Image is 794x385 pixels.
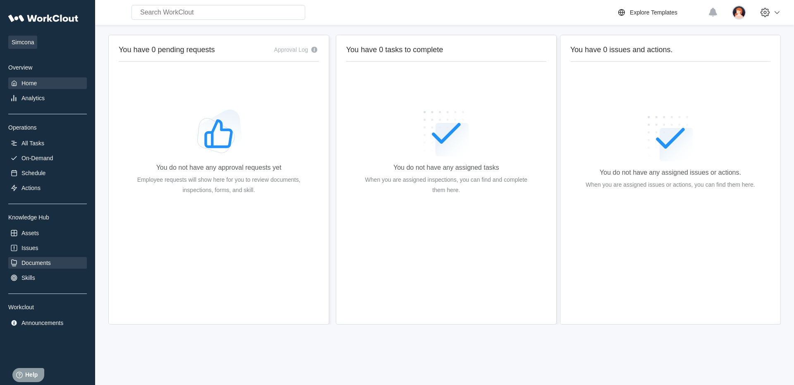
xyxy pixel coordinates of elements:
[8,304,87,310] div: Workclout
[22,80,37,87] div: Home
[8,317,87,329] a: Announcements
[22,320,63,326] div: Announcements
[8,77,87,89] a: Home
[600,169,741,176] div: You do not have any assigned issues or actions.
[8,152,87,164] a: On-Demand
[8,167,87,179] a: Schedule
[8,36,37,49] span: Simcona
[8,137,87,149] a: All Tasks
[8,227,87,239] a: Assets
[156,164,282,171] div: You do not have any approval requests yet
[346,45,546,55] h2: You have 0 tasks to complete
[8,92,87,104] a: Analytics
[359,175,533,195] div: When you are assigned inspections, you can find and complete them here.
[8,124,87,131] div: Operations
[570,45,770,55] h2: You have 0 issues and actions.
[8,182,87,194] a: Actions
[617,7,704,17] a: Explore Templates
[132,5,305,20] input: Search WorkClout
[22,185,41,191] div: Actions
[8,242,87,254] a: Issues
[22,170,45,176] div: Schedule
[274,46,308,53] div: Approval Log
[22,140,44,147] div: All Tasks
[22,260,51,266] div: Documents
[8,64,87,71] div: Overview
[22,245,38,251] div: Issues
[119,45,215,55] h2: You have 0 pending requests
[630,9,677,16] div: Explore Templates
[22,274,35,281] div: Skills
[22,95,45,101] div: Analytics
[586,180,755,190] div: When you are assigned issues or actions, you can find them here.
[8,272,87,284] a: Skills
[393,164,499,171] div: You do not have any assigned tasks
[132,175,306,195] div: Employee requests will show here for you to review documents, inspections, forms, and skill.
[22,155,53,161] div: On-Demand
[8,257,87,269] a: Documents
[732,5,746,19] img: user-2.png
[8,214,87,221] div: Knowledge Hub
[22,230,39,236] div: Assets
